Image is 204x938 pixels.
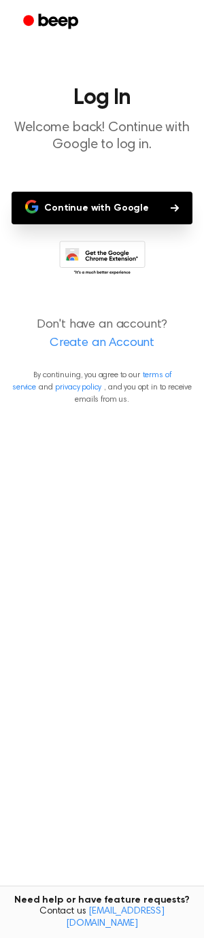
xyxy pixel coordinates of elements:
[14,334,190,353] a: Create an Account
[55,383,101,392] a: privacy policy
[11,316,193,353] p: Don't have an account?
[14,9,90,35] a: Beep
[11,87,193,109] h1: Log In
[12,192,192,224] button: Continue with Google
[11,120,193,154] p: Welcome back! Continue with Google to log in.
[8,906,196,930] span: Contact us
[11,369,193,406] p: By continuing, you agree to our and , and you opt in to receive emails from us.
[66,907,165,928] a: [EMAIL_ADDRESS][DOMAIN_NAME]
